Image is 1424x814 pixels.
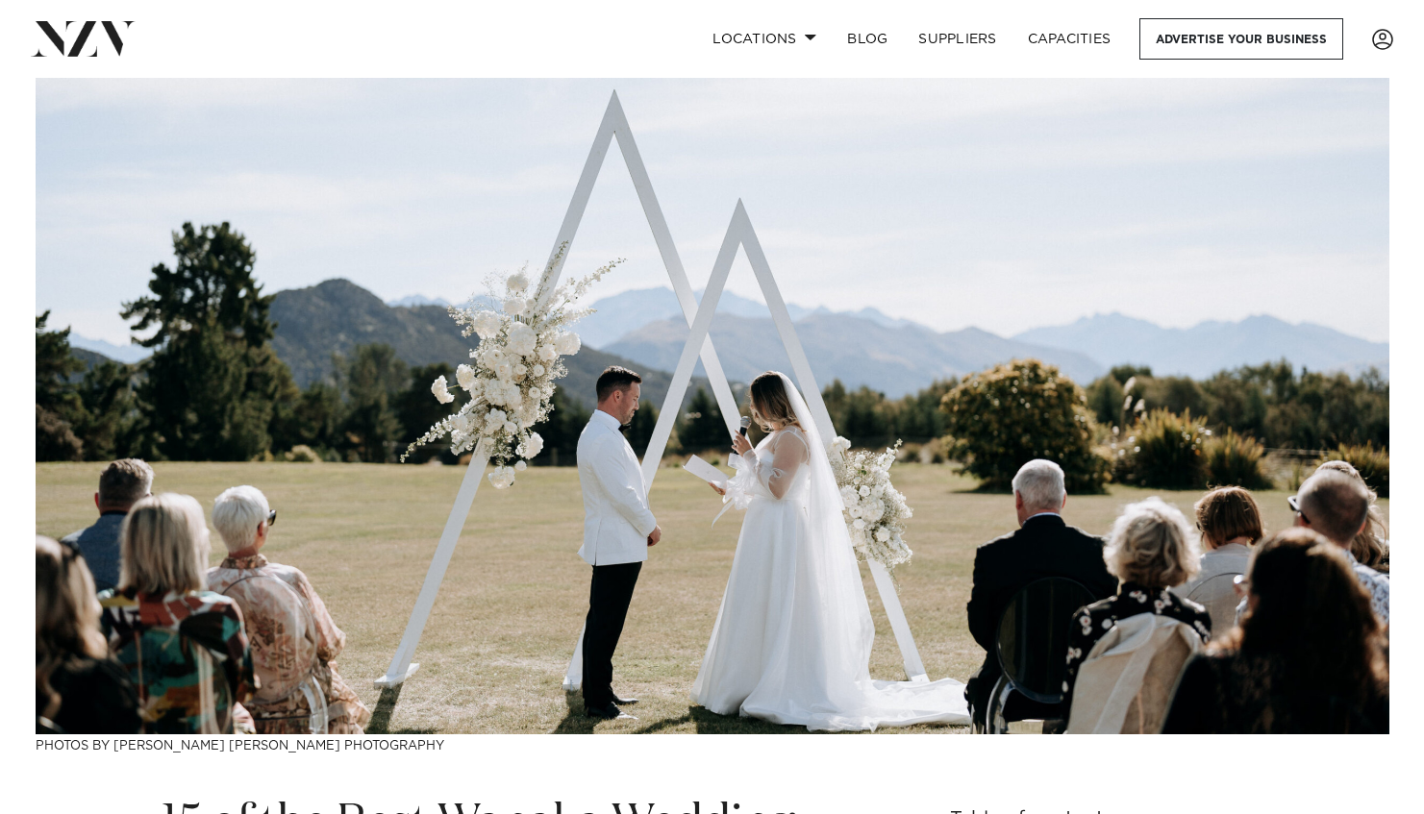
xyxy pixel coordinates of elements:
h3: Photos by [PERSON_NAME] [PERSON_NAME] Photography [36,734,1389,754]
a: Advertise your business [1139,18,1343,60]
img: 15 of the Best Wanaka Wedding Venues [36,78,1389,734]
a: BLOG [832,18,903,60]
a: Capacities [1012,18,1127,60]
img: nzv-logo.png [31,21,136,56]
a: Locations [697,18,832,60]
a: SUPPLIERS [903,18,1012,60]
